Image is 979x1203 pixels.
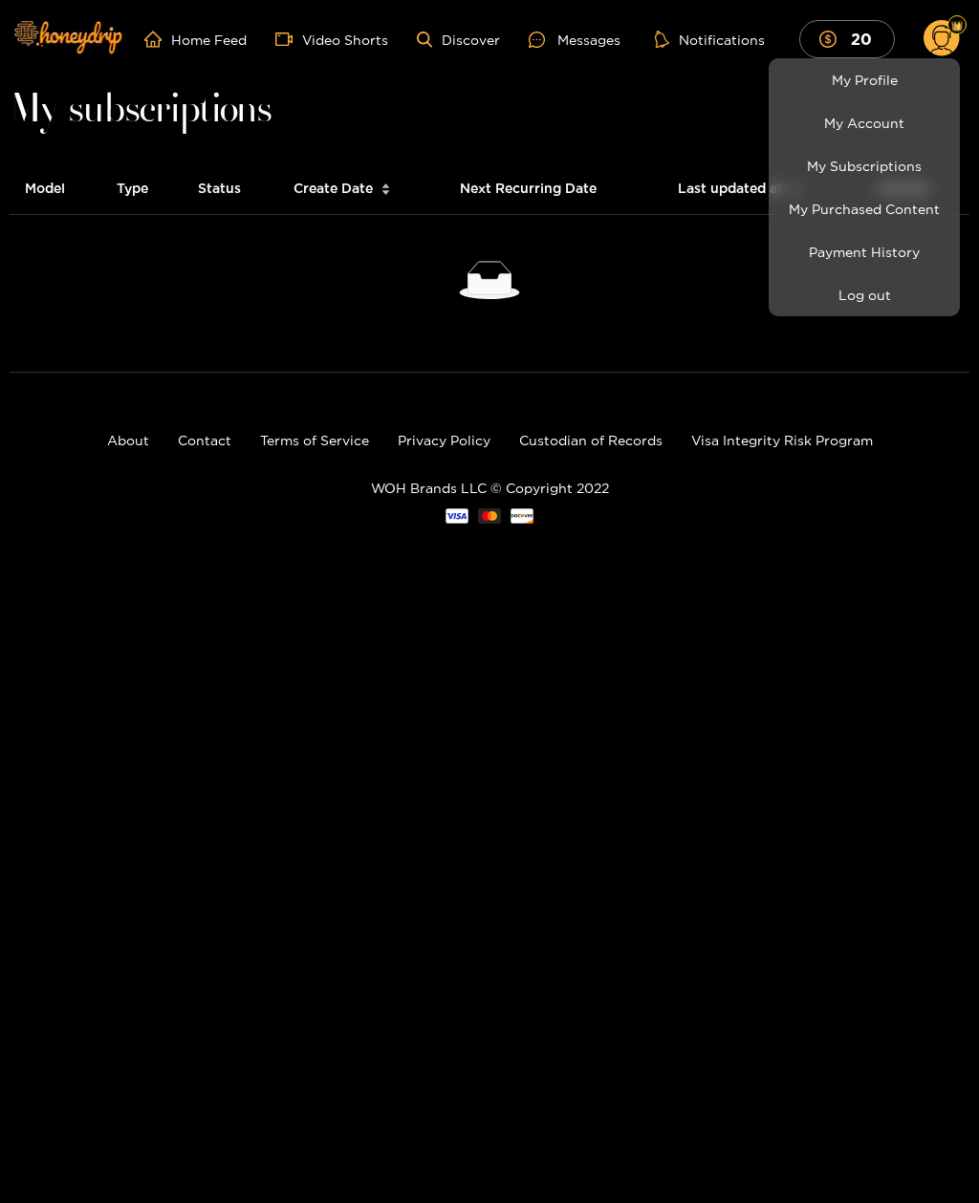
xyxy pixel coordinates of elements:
a: My Profile [773,63,955,97]
button: Log out [773,278,955,311]
a: Payment History [773,235,955,269]
a: My Account [773,106,955,140]
a: My Subscriptions [773,149,955,183]
a: My Purchased Content [773,192,955,226]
